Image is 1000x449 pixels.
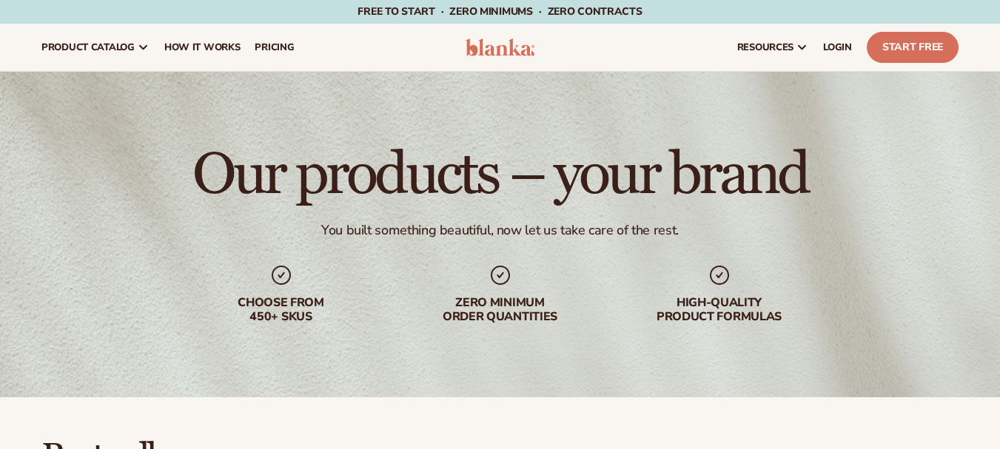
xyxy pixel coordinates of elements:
span: resources [737,41,793,53]
a: LOGIN [816,24,859,71]
a: resources [730,24,816,71]
img: logo [466,38,535,56]
span: LOGIN [823,41,852,53]
span: Free to start · ZERO minimums · ZERO contracts [358,4,642,18]
span: pricing [255,41,294,53]
a: Start Free [867,32,959,63]
div: You built something beautiful, now let us take care of the rest. [321,222,679,239]
div: Choose from 450+ Skus [187,296,376,324]
span: How It Works [164,41,241,53]
a: How It Works [157,24,248,71]
a: product catalog [34,24,157,71]
div: Zero minimum order quantities [406,296,595,324]
h1: Our products – your brand [192,145,808,204]
span: product catalog [41,41,135,53]
div: High-quality product formulas [625,296,814,324]
a: pricing [247,24,301,71]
